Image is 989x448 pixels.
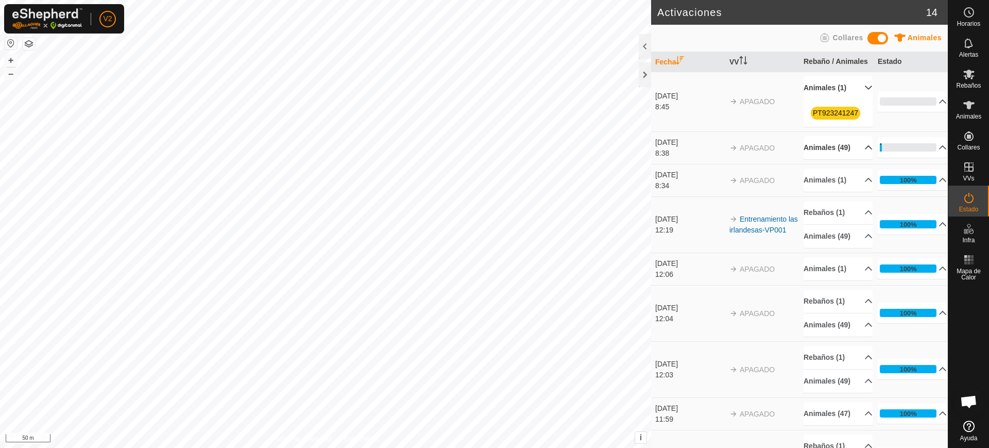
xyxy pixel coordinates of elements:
span: APAGADO [740,97,775,106]
p-sorticon: Activar para ordenar [676,58,684,66]
th: Rebaño / Animales [799,52,874,72]
span: APAGADO [740,265,775,273]
h2: Activaciones [657,6,926,19]
div: 100% [880,220,936,228]
div: 11:59 [655,414,724,425]
button: Restablecer Mapa [5,37,17,49]
th: Fecha [651,52,725,72]
img: arrow [729,215,738,223]
p-accordion-header: 100% [878,403,947,424]
button: i [635,432,646,443]
div: 0% [880,97,936,106]
p-accordion-header: Animales (1) [804,257,873,280]
span: Infra [962,237,975,243]
span: i [640,433,642,442]
span: APAGADO [740,410,775,418]
span: Animales [956,113,981,120]
div: 12:03 [655,370,724,380]
div: 4% [880,143,936,152]
img: arrow [729,97,738,106]
span: Collares [832,34,863,42]
div: Chat abierto [953,386,984,417]
p-accordion-content: Animales (1) [804,99,873,127]
span: Ayuda [960,435,978,441]
span: Collares [957,144,980,151]
p-sorticon: Activar para ordenar [739,58,747,66]
img: Logo Gallagher [12,8,82,29]
div: 8:38 [655,148,724,159]
span: APAGADO [740,144,775,152]
a: PT923241247 [813,109,858,117]
a: Contáctenos [344,435,379,444]
p-accordion-header: 0% [878,91,947,112]
span: Estado [959,206,978,212]
img: arrow [729,176,738,185]
p-accordion-header: Rebaños (1) [804,290,873,313]
button: + [5,54,17,67]
div: [DATE] [655,137,724,148]
div: 100% [880,409,936,418]
p-accordion-header: Animales (47) [804,402,873,425]
div: [DATE] [655,170,724,180]
div: 100% [900,175,917,185]
p-accordion-header: Rebaños (1) [804,346,873,369]
p-accordion-header: Animales (49) [804,313,873,337]
div: [DATE] [655,258,724,269]
p-accordion-header: Rebaños (1) [804,201,873,224]
p-accordion-header: Animales (49) [804,136,873,159]
th: VV [725,52,799,72]
span: Horarios [957,21,980,27]
th: Estado [874,52,948,72]
button: – [5,68,17,80]
div: [DATE] [655,91,724,102]
div: 100% [880,176,936,184]
p-accordion-header: 4% [878,137,947,158]
span: APAGADO [740,366,775,374]
p-accordion-header: 100% [878,303,947,323]
span: 14 [926,5,937,20]
a: Entrenamiento las irlandesas-VP001 [729,215,798,234]
div: 12:19 [655,225,724,236]
div: 100% [880,365,936,373]
span: APAGADO [740,309,775,318]
p-accordion-header: 100% [878,258,947,279]
div: 8:45 [655,102,724,112]
div: 12:04 [655,313,724,324]
span: Mapa de Calor [951,268,986,280]
p-accordion-header: Animales (49) [804,225,873,248]
img: arrow [729,309,738,318]
div: 100% [900,409,917,419]
button: Capas del Mapa [23,38,35,50]
img: arrow [729,265,738,273]
div: 100% [900,308,917,318]
span: V2 [103,13,112,24]
div: 100% [880,309,936,317]
div: 100% [900,220,917,229]
p-accordion-header: Animales (1) [804,76,873,99]
img: arrow [729,144,738,152]
div: 100% [880,264,936,273]
a: Ayuda [948,417,989,445]
div: 8:34 [655,180,724,191]
div: 100% [900,264,917,274]
img: arrow [729,410,738,418]
a: Política de Privacidad [272,435,332,444]
div: 12:06 [655,269,724,280]
p-accordion-header: 100% [878,170,947,190]
p-accordion-header: Animales (1) [804,169,873,192]
span: Animales [908,34,942,42]
div: 4% [878,138,884,157]
div: [DATE] [655,303,724,313]
p-accordion-header: 100% [878,214,947,235]
div: [DATE] [655,214,724,225]
p-accordion-header: Animales (49) [804,370,873,393]
span: Alertas [959,52,978,58]
img: arrow [729,366,738,374]
div: 100% [900,364,917,374]
span: VVs [963,175,974,181]
span: Rebaños [956,82,981,89]
span: APAGADO [740,176,775,185]
div: [DATE] [655,403,724,414]
div: [DATE] [655,359,724,370]
p-accordion-header: 100% [878,359,947,379]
